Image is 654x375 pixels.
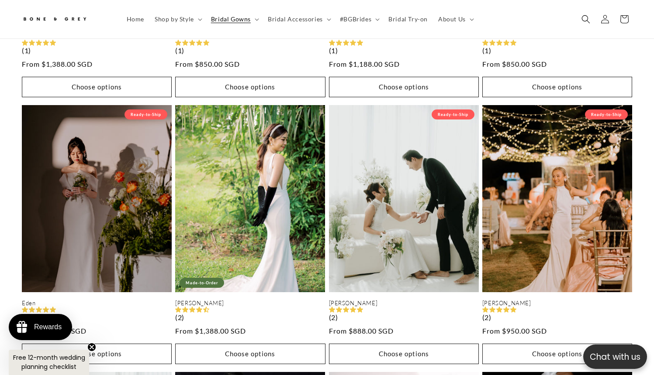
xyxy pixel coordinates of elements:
a: [PERSON_NAME] [22,32,172,40]
summary: Bridal Gowns [206,10,263,28]
button: Choose options [22,77,172,97]
button: Choose options [329,344,479,364]
p: Chat with us [583,351,647,363]
span: Free 12-month wedding planning checklist [13,353,85,371]
summary: #BGBrides [335,10,383,28]
summary: Shop by Style [149,10,206,28]
a: Bree [482,32,632,40]
a: [PERSON_NAME] [175,300,325,307]
a: Home [121,10,149,28]
span: Home [127,15,144,23]
summary: Bridal Accessories [263,10,335,28]
span: Bridal Try-on [388,15,428,23]
span: Shop by Style [155,15,194,23]
button: Choose options [175,344,325,364]
button: Choose options [329,77,479,97]
a: [PERSON_NAME] [329,300,479,307]
a: Eden [22,300,172,307]
a: [PERSON_NAME] [329,32,479,40]
a: [PERSON_NAME] [175,32,325,40]
a: Bridal Try-on [383,10,433,28]
button: Choose options [22,344,172,364]
img: Bone and Grey Bridal [22,12,87,27]
button: Open chatbox [583,344,647,369]
span: Bridal Gowns [211,15,251,23]
summary: Search [576,10,595,29]
span: About Us [438,15,466,23]
span: Bridal Accessories [268,15,323,23]
summary: About Us [433,10,478,28]
button: Close teaser [87,343,96,351]
a: Bone and Grey Bridal [19,9,113,30]
button: Choose options [482,344,632,364]
button: Choose options [175,77,325,97]
span: #BGBrides [340,15,371,23]
button: Choose options [482,77,632,97]
a: [PERSON_NAME] [482,300,632,307]
div: Free 12-month wedding planning checklistClose teaser [9,350,89,375]
div: Rewards [34,323,62,331]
